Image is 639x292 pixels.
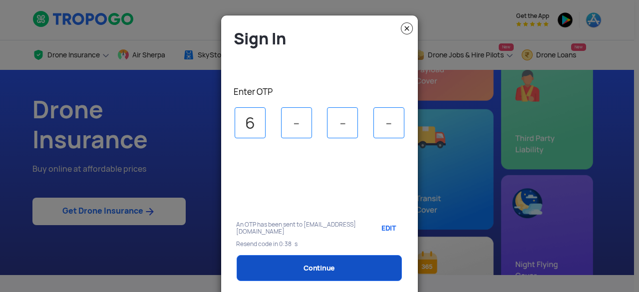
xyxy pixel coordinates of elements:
p: Enter OTP [234,86,410,97]
input: - [327,107,358,138]
p: An OTP has been sent to [EMAIL_ADDRESS][DOMAIN_NAME] [236,221,356,235]
p: Resend code in 0:38 s [236,241,403,248]
a: EDIT [372,216,402,241]
h4: Sign In [234,28,410,49]
input: - [281,107,312,138]
input: - [373,107,404,138]
a: Continue [237,255,402,281]
img: close [401,22,413,34]
input: - [235,107,266,138]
